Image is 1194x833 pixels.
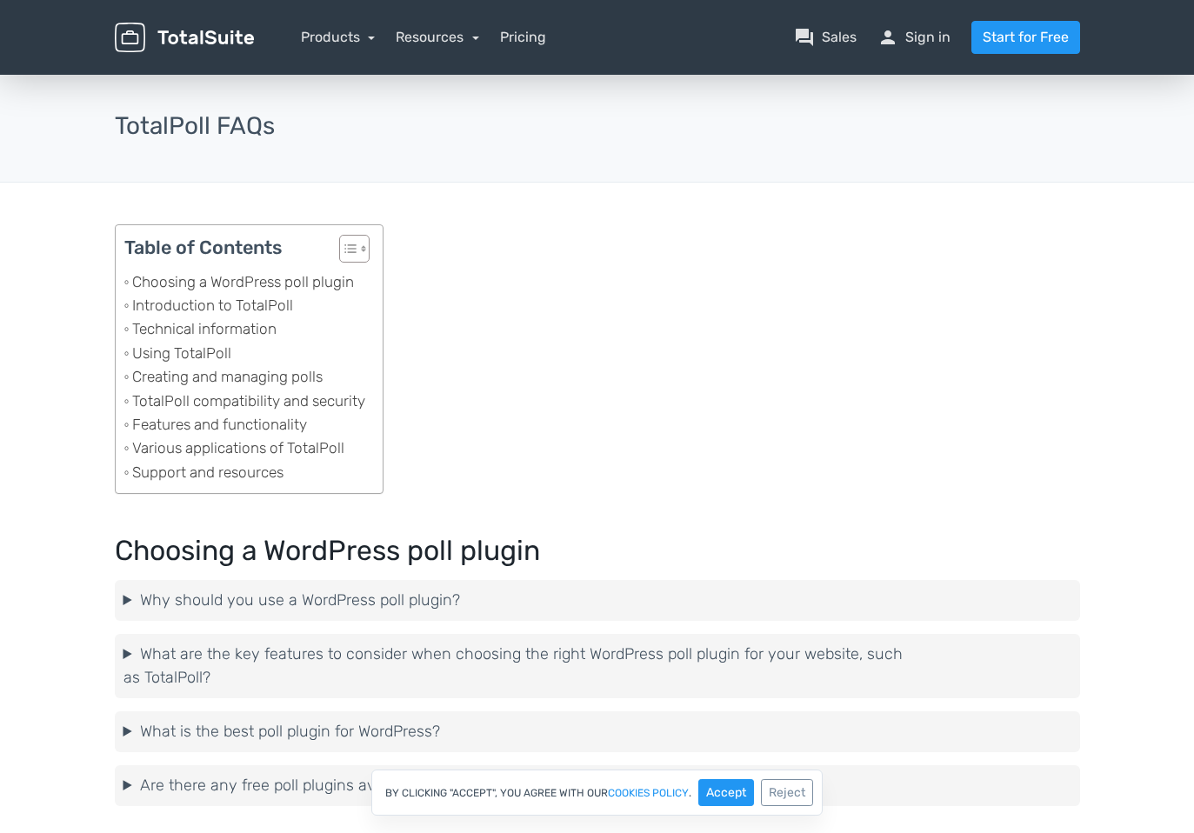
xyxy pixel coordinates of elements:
a: personSign in [877,27,951,48]
summary: Why should you use a WordPress poll plugin? [123,589,1071,612]
span: question_answer [794,27,815,48]
a: Pricing [500,27,546,48]
summary: What are the key features to consider when choosing the right WordPress poll plugin for your webs... [123,643,1071,690]
a: Products [301,29,376,45]
a: Various applications of TotalPoll [124,436,344,460]
a: Technical information [124,317,277,341]
a: Introduction to TotalPoll [124,294,293,317]
button: Accept [698,779,754,806]
a: Creating and managing polls [124,365,323,389]
summary: What is the best poll plugin for WordPress? [123,720,1071,743]
h2: Choosing a WordPress poll plugin [115,536,1080,566]
a: Resources [396,29,479,45]
a: Start for Free [971,21,1080,54]
div: By clicking "Accept", you agree with our . [371,770,823,816]
a: Support and resources [124,461,283,484]
img: TotalSuite for WordPress [115,23,254,53]
a: TotalPoll compatibility and security [124,390,365,413]
span: person [877,27,898,48]
a: Using TotalPoll [124,342,231,365]
a: Features and functionality [124,413,307,436]
h3: TotalPoll FAQs [115,113,1080,140]
a: Toggle Table of Content [326,234,365,270]
a: question_answerSales [794,27,857,48]
a: cookies policy [608,788,689,798]
button: Reject [761,779,813,806]
a: Choosing a WordPress poll plugin [124,270,354,294]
